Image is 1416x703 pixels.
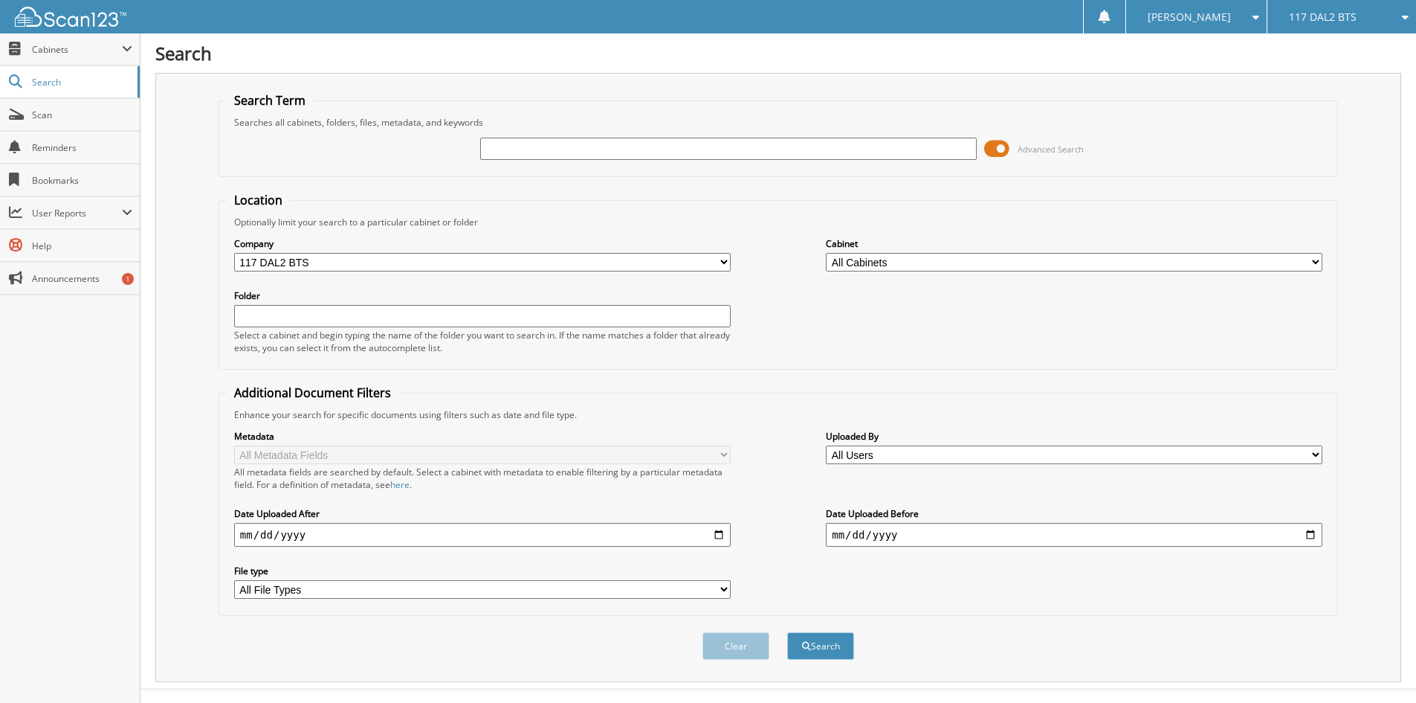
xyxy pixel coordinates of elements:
[234,430,731,443] label: Metadata
[234,237,731,250] label: Company
[1018,144,1084,155] span: Advanced Search
[1289,13,1357,22] span: 117 DAL2 BTS
[234,466,731,491] div: All metadata fields are searched by default. Select a cabinet with metadata to enable filtering b...
[826,507,1322,520] label: Date Uploaded Before
[15,7,126,27] img: scan123-logo-white.svg
[826,523,1322,547] input: end
[826,430,1322,443] label: Uploaded By
[32,240,132,252] span: Help
[702,632,769,660] button: Clear
[234,565,731,577] label: File type
[787,632,854,660] button: Search
[227,408,1330,421] div: Enhance your search for specific documents using filters such as date and file type.
[32,76,130,89] span: Search
[234,507,731,520] label: Date Uploaded After
[234,329,731,354] div: Select a cabinet and begin typing the name of the folder you want to search in. If the name match...
[227,116,1330,129] div: Searches all cabinets, folders, files, metadata, and keywords
[155,41,1401,65] h1: Search
[32,272,132,285] span: Announcements
[227,216,1330,228] div: Optionally limit your search to a particular cabinet or folder
[234,523,731,547] input: start
[826,237,1322,250] label: Cabinet
[227,192,290,208] legend: Location
[1148,13,1231,22] span: [PERSON_NAME]
[32,109,132,121] span: Scan
[32,141,132,154] span: Reminders
[122,273,134,285] div: 1
[32,207,122,219] span: User Reports
[390,478,410,491] a: here
[234,289,731,302] label: Folder
[227,385,398,401] legend: Additional Document Filters
[32,43,122,56] span: Cabinets
[32,174,132,187] span: Bookmarks
[227,92,313,109] legend: Search Term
